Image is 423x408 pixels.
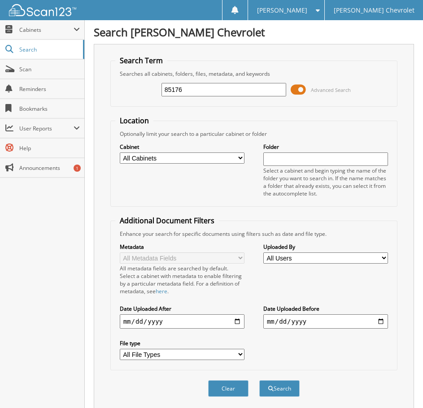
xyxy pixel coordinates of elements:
[263,305,388,313] label: Date Uploaded Before
[19,46,78,53] span: Search
[263,143,388,151] label: Folder
[257,8,307,13] span: [PERSON_NAME]
[19,144,80,152] span: Help
[263,314,388,329] input: end
[120,265,244,295] div: All metadata fields are searched by default. Select a cabinet with metadata to enable filtering b...
[120,339,244,347] label: File type
[120,243,244,251] label: Metadata
[115,56,167,65] legend: Search Term
[115,230,393,238] div: Enhance your search for specific documents using filters such as date and file type.
[19,65,80,73] span: Scan
[120,314,244,329] input: start
[94,25,414,39] h1: Search [PERSON_NAME] Chevrolet
[115,116,153,126] legend: Location
[19,85,80,93] span: Reminders
[311,87,351,93] span: Advanced Search
[120,143,244,151] label: Cabinet
[208,380,249,397] button: Clear
[156,287,167,295] a: here
[263,167,388,197] div: Select a cabinet and begin typing the name of the folder you want to search in. If the name match...
[9,4,76,16] img: scan123-logo-white.svg
[19,26,74,34] span: Cabinets
[19,105,80,113] span: Bookmarks
[74,165,81,172] div: 1
[259,380,300,397] button: Search
[19,164,80,172] span: Announcements
[120,305,244,313] label: Date Uploaded After
[115,130,393,138] div: Optionally limit your search to a particular cabinet or folder
[115,216,219,226] legend: Additional Document Filters
[334,8,414,13] span: [PERSON_NAME] Chevrolet
[19,125,74,132] span: User Reports
[263,243,388,251] label: Uploaded By
[115,70,393,78] div: Searches all cabinets, folders, files, metadata, and keywords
